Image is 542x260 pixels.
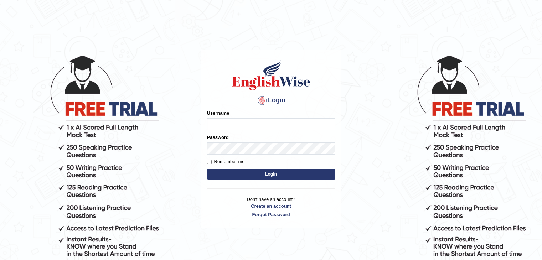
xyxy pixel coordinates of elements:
button: Login [207,169,335,180]
label: Username [207,110,229,116]
p: Don't have an account? [207,196,335,218]
img: Logo of English Wise sign in for intelligent practice with AI [231,59,312,91]
a: Forgot Password [207,211,335,218]
label: Password [207,134,229,141]
label: Remember me [207,158,245,165]
h4: Login [207,95,335,106]
a: Create an account [207,203,335,209]
input: Remember me [207,160,212,164]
